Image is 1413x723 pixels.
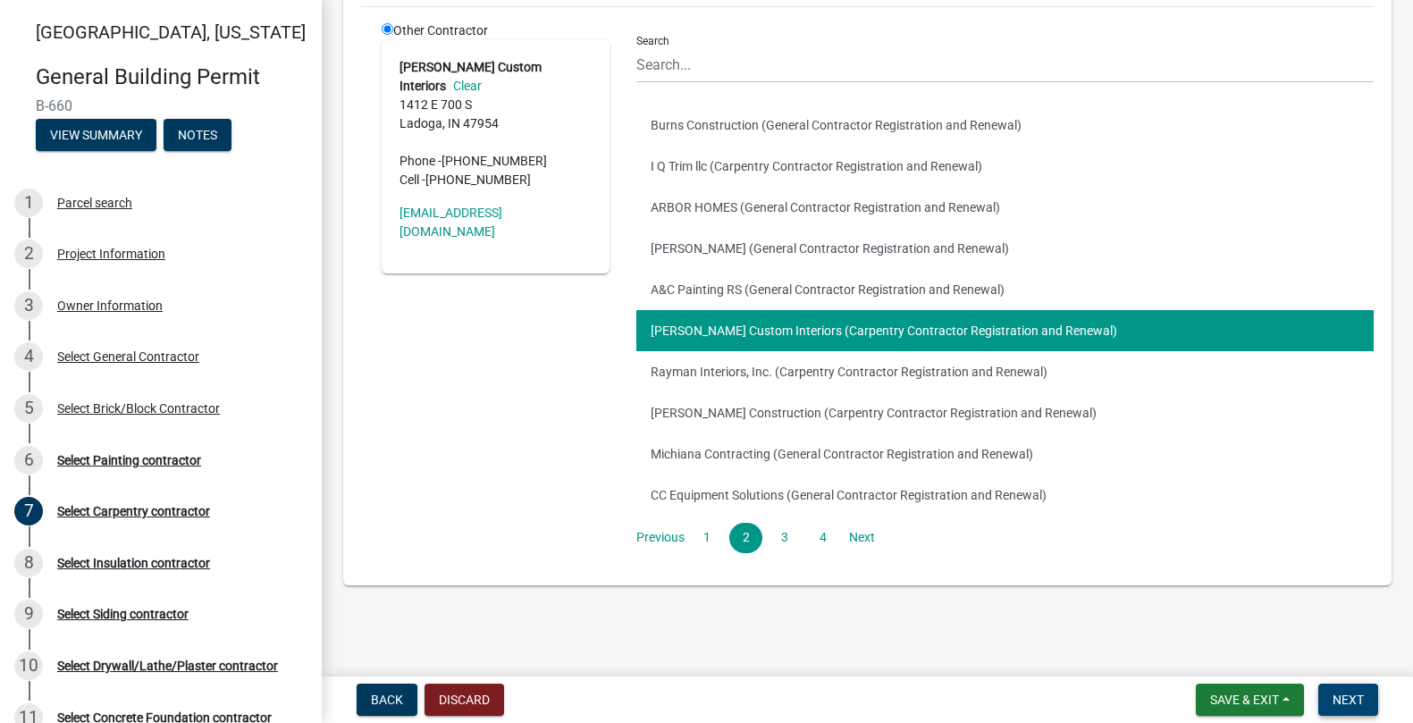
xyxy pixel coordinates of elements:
[57,557,210,569] div: Select Insulation contractor
[57,505,210,517] div: Select Carpentry contractor
[1318,684,1378,716] button: Next
[14,240,43,268] div: 2
[636,433,1374,475] button: Michiana Contracting (General Contractor Registration and Renewal)
[57,350,199,363] div: Select General Contractor
[636,523,1374,553] nav: Page navigation
[357,684,417,716] button: Back
[442,154,547,168] span: [PHONE_NUMBER]
[36,64,307,90] h4: General Building Permit
[14,189,43,217] div: 1
[57,197,132,209] div: Parcel search
[57,402,220,415] div: Select Brick/Block Contractor
[636,310,1374,351] button: [PERSON_NAME] Custom Interiors (Carpentry Contractor Registration and Renewal)
[400,58,592,189] address: 1412 E 700 S Ladoga, IN 47954
[14,600,43,628] div: 9
[636,228,1374,269] button: [PERSON_NAME] (General Contractor Registration and Renewal)
[636,187,1374,228] button: ARBOR HOMES (General Contractor Registration and Renewal)
[14,652,43,680] div: 10
[636,475,1374,516] button: CC Equipment Solutions (General Contractor Registration and Renewal)
[400,206,502,239] a: [EMAIL_ADDRESS][DOMAIN_NAME]
[636,392,1374,433] button: [PERSON_NAME] Construction (Carpentry Contractor Registration and Renewal)
[400,172,425,187] abbr: Cell -
[36,21,306,43] span: [GEOGRAPHIC_DATA], [US_STATE]
[807,523,839,553] a: 4
[14,291,43,320] div: 3
[400,60,542,93] strong: [PERSON_NAME] Custom Interiors
[14,497,43,525] div: 7
[57,248,165,260] div: Project Information
[1196,684,1304,716] button: Save & Exit
[636,523,685,553] a: Previous
[371,693,403,707] span: Back
[636,105,1374,146] button: Burns Construction (General Contractor Registration and Renewal)
[636,146,1374,187] button: I Q Trim llc (Carpentry Contractor Registration and Renewal)
[425,172,531,187] span: [PHONE_NUMBER]
[636,351,1374,392] button: Rayman Interiors, Inc. (Carpentry Contractor Registration and Renewal)
[57,608,189,620] div: Select Siding contractor
[14,394,43,423] div: 5
[36,97,286,114] span: B-660
[729,523,761,553] a: 2
[368,21,623,567] div: Other Contractor
[636,46,1374,83] input: Search...
[57,299,163,312] div: Owner Information
[57,660,278,672] div: Select Drywall/Lathe/Plaster contractor
[164,119,231,151] button: Notes
[400,154,442,168] abbr: Phone -
[1333,693,1364,707] span: Next
[14,549,43,577] div: 8
[446,79,482,93] a: Clear
[14,446,43,475] div: 6
[769,523,801,553] a: 3
[1210,693,1279,707] span: Save & Exit
[164,129,231,143] wm-modal-confirm: Notes
[36,119,156,151] button: View Summary
[57,454,201,467] div: Select Painting contractor
[36,129,156,143] wm-modal-confirm: Summary
[14,342,43,371] div: 4
[846,523,879,553] a: Next
[691,523,723,553] a: 1
[425,684,504,716] button: Discard
[636,269,1374,310] button: A&C Painting RS (General Contractor Registration and Renewal)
